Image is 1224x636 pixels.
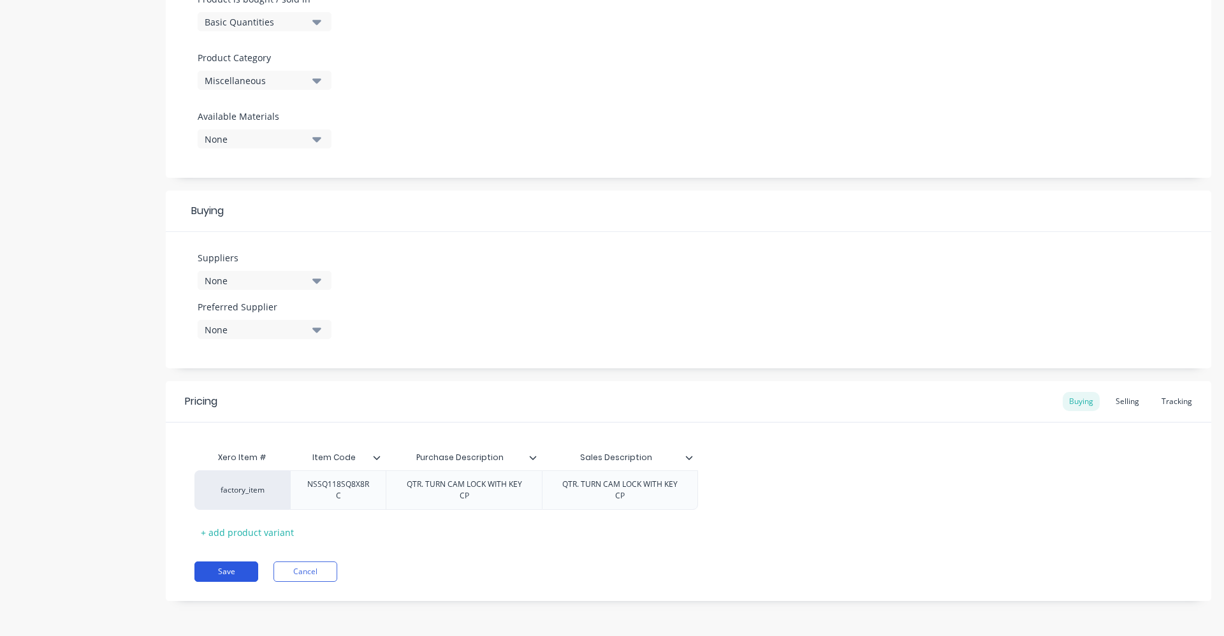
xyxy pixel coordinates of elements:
[542,445,698,470] div: Sales Description
[198,271,331,290] button: None
[185,394,217,409] div: Pricing
[391,476,537,504] div: QTR. TURN CAM LOCK WITH KEY CP
[194,445,290,470] div: Xero Item #
[548,476,692,504] div: QTR. TURN CAM LOCK WITH KEY CP
[166,191,1211,232] div: Buying
[1155,392,1198,411] div: Tracking
[290,445,386,470] div: Item Code
[386,442,534,473] div: Purchase Description
[542,442,690,473] div: Sales Description
[198,71,331,90] button: Miscellaneous
[205,274,307,287] div: None
[198,129,331,148] button: None
[1063,392,1100,411] div: Buying
[290,442,378,473] div: Item Code
[198,110,331,123] label: Available Materials
[1109,392,1146,411] div: Selling
[296,476,381,504] div: NSSQ118SQ8X8RC
[194,561,258,582] button: Save
[205,15,307,29] div: Basic Quantities
[205,323,307,336] div: None
[194,523,300,542] div: + add product variant
[205,74,307,87] div: Miscellaneous
[198,320,331,339] button: None
[207,484,277,496] div: factory_item
[198,12,331,31] button: Basic Quantities
[198,300,331,314] label: Preferred Supplier
[273,561,337,582] button: Cancel
[194,470,698,510] div: factory_itemNSSQ118SQ8X8RCQTR. TURN CAM LOCK WITH KEY CPQTR. TURN CAM LOCK WITH KEY CP
[198,51,325,64] label: Product Category
[205,133,307,146] div: None
[198,251,331,264] label: Suppliers
[386,445,542,470] div: Purchase Description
